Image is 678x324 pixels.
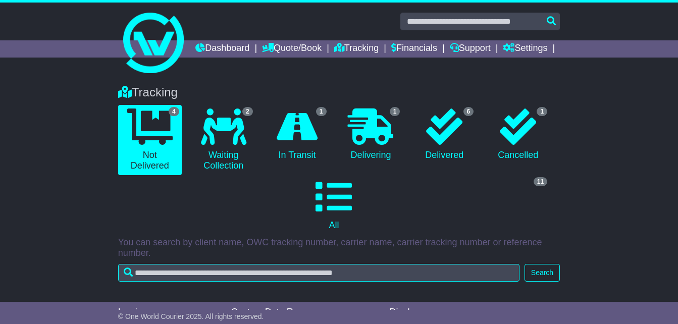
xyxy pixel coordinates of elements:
[450,40,491,58] a: Support
[118,175,550,235] a: 11 All
[525,264,560,282] button: Search
[463,107,474,116] span: 6
[113,85,565,100] div: Tracking
[118,307,221,318] div: Invoice
[537,107,547,116] span: 1
[486,105,550,165] a: 1 Cancelled
[231,307,372,318] div: Custom Date Range
[390,107,400,116] span: 1
[391,40,437,58] a: Financials
[390,307,444,318] div: Display
[503,40,547,58] a: Settings
[118,312,264,320] span: © One World Courier 2025. All rights reserved.
[262,40,322,58] a: Quote/Book
[242,107,253,116] span: 2
[339,105,403,165] a: 1 Delivering
[169,107,179,116] span: 4
[316,107,327,116] span: 1
[118,237,560,259] p: You can search by client name, OWC tracking number, carrier name, carrier tracking number or refe...
[192,105,255,175] a: 2 Waiting Collection
[266,105,329,165] a: 1 In Transit
[412,105,476,165] a: 6 Delivered
[195,40,249,58] a: Dashboard
[534,177,547,186] span: 11
[334,40,379,58] a: Tracking
[118,105,182,175] a: 4 Not Delivered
